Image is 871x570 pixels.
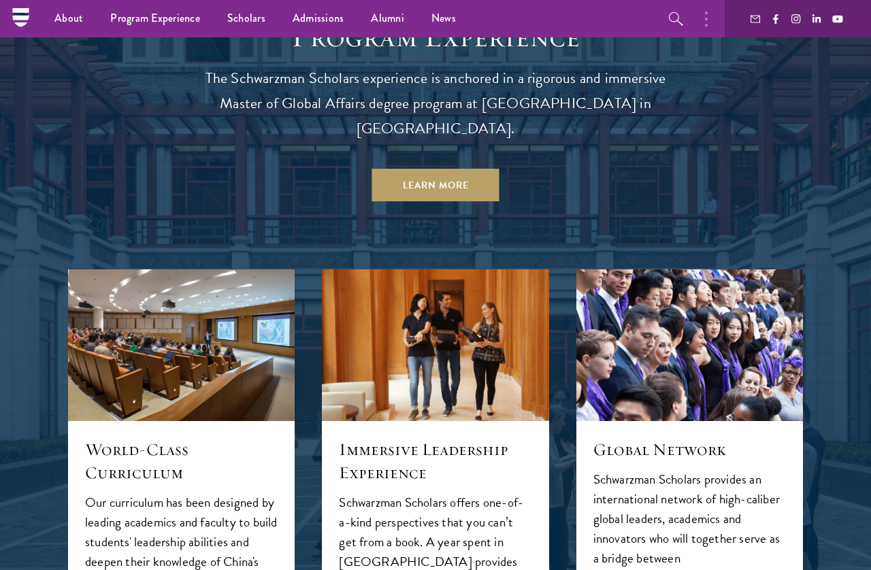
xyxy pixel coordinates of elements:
h5: World-Class Curriculum [85,438,278,484]
a: Learn More [372,169,499,201]
h5: Immersive Leadership Experience [339,438,531,484]
h5: Global Network [593,438,786,461]
p: The Schwarzman Scholars experience is anchored in a rigorous and immersive Master of Global Affai... [191,66,680,141]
